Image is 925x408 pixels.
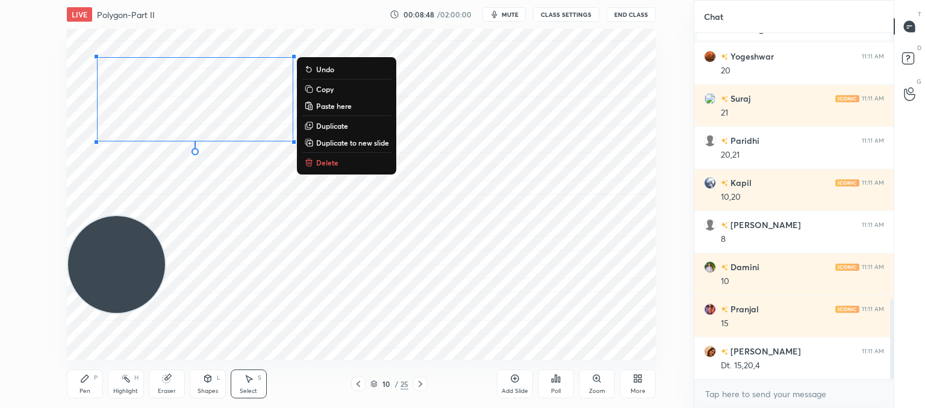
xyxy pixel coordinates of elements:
img: no-rating-badge.077c3623.svg [721,222,728,229]
h6: Kapil [728,176,752,189]
h4: Polygon-Part II [97,9,155,20]
div: 11:11 AM [862,348,884,355]
img: iconic-light.a09c19a4.png [835,306,859,313]
div: LIVE [67,7,92,22]
button: Delete [302,155,391,170]
button: CLASS SETTINGS [533,7,599,22]
div: Add Slide [502,388,528,394]
button: Paste here [302,99,391,113]
div: Shapes [198,388,218,394]
button: Duplicate to new slide [302,135,391,150]
h6: Paridhi [728,134,759,147]
img: 3 [704,93,716,105]
img: no-rating-badge.077c3623.svg [721,306,728,313]
h6: Suraj [728,92,750,105]
div: 11:11 AM [862,264,884,271]
div: Select [240,388,257,394]
img: iconic-light.a09c19a4.png [835,264,859,271]
div: More [631,388,646,394]
img: iconic-light.a09c19a4.png [835,95,859,102]
div: S [258,375,261,381]
button: Undo [302,62,391,76]
img: cacb0e3362e840ca88345d725a025cf8.jpg [704,303,716,315]
h6: [PERSON_NAME] [728,345,801,357]
div: Zoom [589,388,605,394]
img: no-rating-badge.077c3623.svg [721,264,728,271]
p: Delete [316,158,338,167]
button: mute [482,7,526,22]
div: L [217,375,220,381]
img: no-rating-badge.077c3623.svg [721,96,728,102]
h6: [PERSON_NAME] [728,218,801,231]
div: Poll [551,388,561,394]
div: 10 [380,380,392,388]
div: 8 [721,233,884,246]
div: 11:11 AM [862,137,884,144]
h6: Yogeshwar [728,50,774,63]
div: Pen [79,388,90,394]
div: 11:11 AM [862,306,884,313]
img: default.png [704,219,716,231]
p: Chat [694,1,733,32]
p: Duplicate to new slide [316,138,389,147]
p: Duplicate [316,121,348,131]
div: 10,20 [721,191,884,203]
img: ccdbb4ed8eec4bc9807c8ce4e2d413cb.jpg [704,345,716,357]
div: Highlight [113,388,138,394]
img: 0a80f69b7cda41e68bf6b43f382a7851.jpg [704,261,716,273]
div: P [94,375,98,381]
div: 10 [721,276,884,288]
img: no-rating-badge.077c3623.svg [721,348,728,355]
p: G [917,77,921,86]
div: 11:11 AM [862,53,884,60]
div: 21 [721,107,884,119]
img: 3 [704,177,716,189]
div: 15 [721,318,884,330]
h6: Damini [728,261,759,273]
img: default.png [704,135,716,147]
div: 11:11 AM [862,95,884,102]
img: no-rating-badge.077c3623.svg [721,180,728,187]
img: no-rating-badge.077c3623.svg [721,138,728,144]
button: End Class [606,7,656,22]
button: Copy [302,82,391,96]
p: T [918,10,921,19]
div: Eraser [158,388,176,394]
div: 20 [721,65,884,77]
div: / [394,380,398,388]
button: Duplicate [302,119,391,133]
h6: Pranjal [728,303,759,315]
div: 25 [400,379,408,389]
p: Undo [316,64,334,74]
span: mute [502,10,519,19]
p: Copy [316,84,334,94]
div: H [134,375,139,381]
img: no-rating-badge.077c3623.svg [721,54,728,60]
p: D [917,43,921,52]
div: Dt. 15,20,4 [721,360,884,372]
p: Paste here [316,101,352,111]
img: 1840306100e4438ea36565cac13b7f51.jpg [704,51,716,63]
div: 11:11 AM [862,179,884,187]
div: grid [694,33,894,380]
img: iconic-light.a09c19a4.png [835,179,859,187]
div: 20,21 [721,149,884,161]
div: 11:11 AM [862,221,884,229]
